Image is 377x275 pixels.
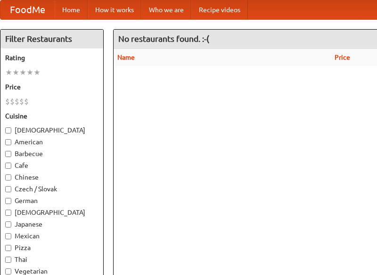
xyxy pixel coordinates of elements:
label: Cafe [5,161,98,170]
label: Japanese [5,220,98,229]
li: $ [10,96,15,107]
li: $ [24,96,29,107]
li: $ [15,96,19,107]
label: American [5,137,98,147]
input: Vegetarian [5,268,11,275]
input: [DEMOGRAPHIC_DATA] [5,127,11,134]
a: FoodMe [0,0,55,19]
input: Thai [5,257,11,263]
ng-pluralize: No restaurants found. :-( [118,34,209,43]
input: Barbecue [5,151,11,157]
input: American [5,139,11,145]
h5: Rating [5,53,98,63]
h5: Price [5,82,98,92]
label: Barbecue [5,149,98,158]
label: Mexican [5,231,98,241]
li: ★ [33,67,41,78]
a: How it works [88,0,141,19]
label: [DEMOGRAPHIC_DATA] [5,208,98,217]
li: $ [19,96,24,107]
h5: Cuisine [5,111,98,121]
input: Mexican [5,233,11,239]
input: German [5,198,11,204]
input: Czech / Slovak [5,186,11,192]
input: Cafe [5,163,11,169]
li: ★ [19,67,26,78]
label: German [5,196,98,205]
a: Home [55,0,88,19]
h4: Filter Restaurants [0,30,103,48]
label: Czech / Slovak [5,184,98,194]
input: Pizza [5,245,11,251]
input: Japanese [5,221,11,228]
a: Recipe videos [191,0,248,19]
label: Chinese [5,173,98,182]
label: Thai [5,255,98,264]
a: Price [335,54,350,61]
li: ★ [26,67,33,78]
label: [DEMOGRAPHIC_DATA] [5,126,98,135]
li: ★ [5,67,12,78]
input: [DEMOGRAPHIC_DATA] [5,210,11,216]
input: Chinese [5,174,11,181]
a: Name [117,54,135,61]
li: $ [5,96,10,107]
li: ★ [12,67,19,78]
a: Who we are [141,0,191,19]
label: Pizza [5,243,98,252]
